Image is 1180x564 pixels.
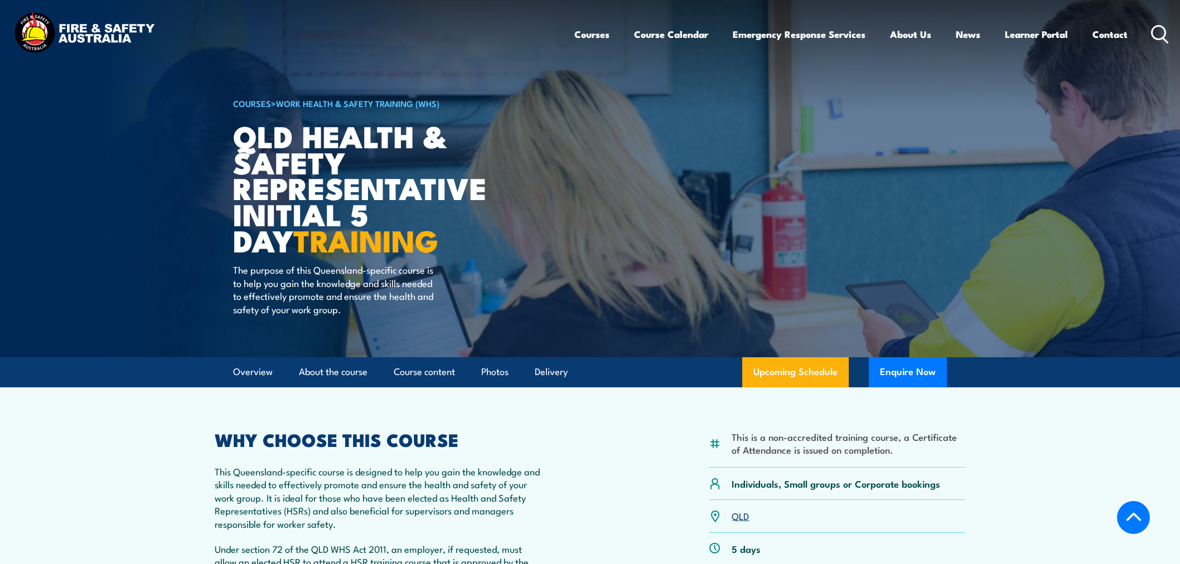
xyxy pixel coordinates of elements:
[394,357,455,387] a: Course content
[481,357,509,387] a: Photos
[732,542,761,555] p: 5 days
[233,96,509,110] h6: >
[215,431,540,447] h2: WHY CHOOSE THIS COURSE
[956,20,980,49] a: News
[742,357,849,387] a: Upcoming Schedule
[299,357,367,387] a: About the course
[233,357,273,387] a: Overview
[535,357,568,387] a: Delivery
[1005,20,1068,49] a: Learner Portal
[574,20,610,49] a: Courses
[233,263,437,315] p: The purpose of this Queensland-specific course is to help you gain the knowledge and skills neede...
[1092,20,1128,49] a: Contact
[276,97,439,109] a: Work Health & Safety Training (WHS)
[293,216,438,262] strong: TRAINING
[733,20,865,49] a: Emergency Response Services
[869,357,947,387] button: Enquire Now
[233,97,271,109] a: COURSES
[732,477,940,490] p: Individuals, Small groups or Corporate bookings
[732,430,965,456] li: This is a non-accredited training course, a Certificate of Attendance is issued on completion.
[634,20,708,49] a: Course Calendar
[215,465,540,530] p: This Queensland-specific course is designed to help you gain the knowledge and skills needed to e...
[890,20,931,49] a: About Us
[732,509,749,522] a: QLD
[233,123,509,253] h1: QLD Health & Safety Representative Initial 5 Day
